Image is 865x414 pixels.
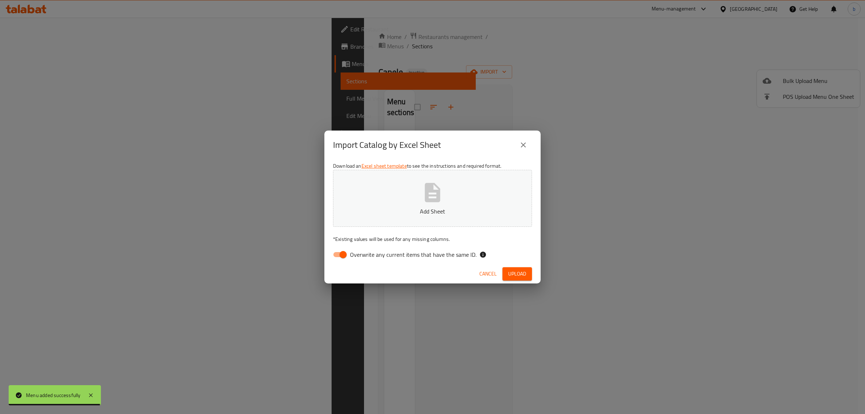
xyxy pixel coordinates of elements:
[515,136,532,154] button: close
[479,269,497,278] span: Cancel
[333,139,441,151] h2: Import Catalog by Excel Sheet
[344,207,521,216] p: Add Sheet
[361,161,407,171] a: Excel sheet template
[479,251,487,258] svg: If the overwrite option isn't selected, then the items that match an existing ID will be ignored ...
[350,250,476,259] span: Overwrite any current items that have the same ID.
[333,235,532,243] p: Existing values will be used for any missing columns.
[502,267,532,281] button: Upload
[476,267,500,281] button: Cancel
[26,391,81,399] div: Menu added successfully
[324,159,541,264] div: Download an to see the instructions and required format.
[508,269,526,278] span: Upload
[333,170,532,227] button: Add Sheet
